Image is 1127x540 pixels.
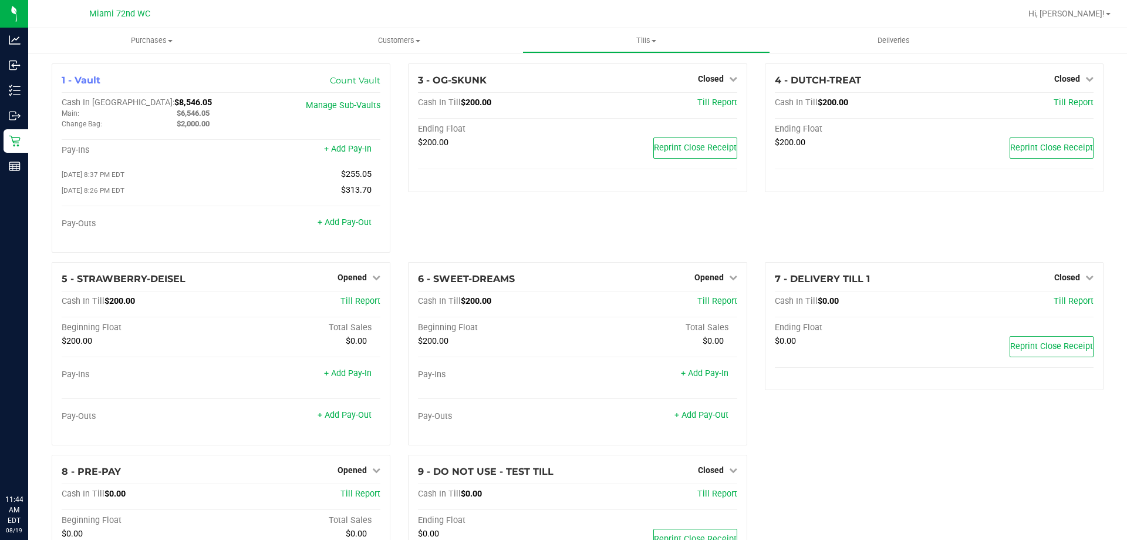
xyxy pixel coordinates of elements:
span: Closed [698,465,724,475]
a: Purchases [28,28,275,53]
div: Beginning Float [418,323,578,333]
span: $0.00 [818,296,839,306]
span: Opened [338,465,367,475]
span: Cash In Till [775,98,818,108]
iframe: Resource center [12,446,47,481]
span: Customers [276,35,522,46]
a: Manage Sub-Vaults [306,100,380,110]
span: 4 - DUTCH-TREAT [775,75,861,86]
a: Till Report [697,489,737,499]
span: Closed [698,74,724,83]
span: Miami 72nd WC [89,9,150,19]
a: Count Vault [330,75,380,86]
a: Till Report [697,98,737,108]
button: Reprint Close Receipt [1010,336,1094,357]
div: Pay-Outs [418,411,578,422]
span: 7 - DELIVERY TILL 1 [775,273,870,284]
span: $0.00 [62,529,83,539]
div: Beginning Float [62,323,221,333]
div: Pay-Outs [62,411,221,422]
span: Opened [694,273,724,282]
span: $200.00 [461,296,491,306]
span: Cash In Till [62,489,104,499]
span: $200.00 [461,98,491,108]
div: Ending Float [418,515,578,526]
div: Total Sales [578,323,737,333]
span: 8 - PRE-PAY [62,466,121,477]
inline-svg: Inventory [9,85,21,96]
span: $0.00 [346,529,367,539]
span: 3 - OG-SKUNK [418,75,487,86]
span: Reprint Close Receipt [654,143,737,153]
div: Pay-Ins [62,145,221,156]
p: 11:44 AM EDT [5,494,23,526]
span: 6 - SWEET-DREAMS [418,273,515,284]
span: $6,546.05 [177,109,210,118]
span: Change Bag: [62,120,102,128]
span: $200.00 [104,296,135,306]
span: Deliveries [862,35,926,46]
inline-svg: Analytics [9,34,21,46]
span: $8,546.05 [174,98,212,108]
p: 08/19 [5,526,23,535]
a: + Add Pay-Out [318,217,372,227]
a: + Add Pay-Out [318,410,372,420]
span: [DATE] 8:26 PM EDT [62,186,124,194]
span: $2,000.00 [177,119,210,128]
div: Ending Float [418,124,578,135]
a: + Add Pay-In [324,144,372,154]
a: + Add Pay-Out [674,410,728,420]
a: Till Report [340,296,380,306]
span: 9 - DO NOT USE - TEST TILL [418,466,554,477]
span: Cash In Till [418,296,461,306]
span: Cash In Till [418,489,461,499]
a: Till Report [1054,296,1094,306]
span: $200.00 [62,336,92,346]
span: [DATE] 8:37 PM EDT [62,170,124,179]
span: Reprint Close Receipt [1010,341,1093,351]
a: Deliveries [770,28,1017,53]
a: Till Report [340,489,380,499]
inline-svg: Outbound [9,110,21,122]
span: $200.00 [775,137,805,147]
div: Pay-Outs [62,219,221,229]
span: Reprint Close Receipt [1010,143,1093,153]
inline-svg: Reports [9,160,21,172]
div: Pay-Ins [418,370,578,380]
div: Ending Float [775,124,934,135]
span: Till Report [1054,98,1094,108]
div: Pay-Ins [62,370,221,380]
span: $0.00 [104,489,126,499]
span: Tills [523,35,769,46]
a: + Add Pay-In [681,368,728,378]
span: $0.00 [418,529,439,539]
span: $200.00 [818,98,848,108]
a: Customers [275,28,522,53]
a: Tills [522,28,770,53]
button: Reprint Close Receipt [653,137,737,159]
a: Till Report [697,296,737,306]
a: + Add Pay-In [324,368,372,378]
span: Purchases [28,35,275,46]
span: 5 - STRAWBERRY-DEISEL [62,273,185,284]
span: $313.70 [341,185,372,195]
span: $200.00 [418,336,448,346]
span: Cash In Till [62,296,104,306]
span: Main: [62,109,79,118]
span: Closed [1054,273,1080,282]
div: Beginning Float [62,515,221,526]
span: $0.00 [775,336,796,346]
button: Reprint Close Receipt [1010,137,1094,159]
span: Cash In [GEOGRAPHIC_DATA]: [62,98,174,108]
inline-svg: Retail [9,135,21,147]
div: Total Sales [221,515,381,526]
inline-svg: Inbound [9,59,21,71]
span: Closed [1054,74,1080,83]
div: Total Sales [221,323,381,333]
